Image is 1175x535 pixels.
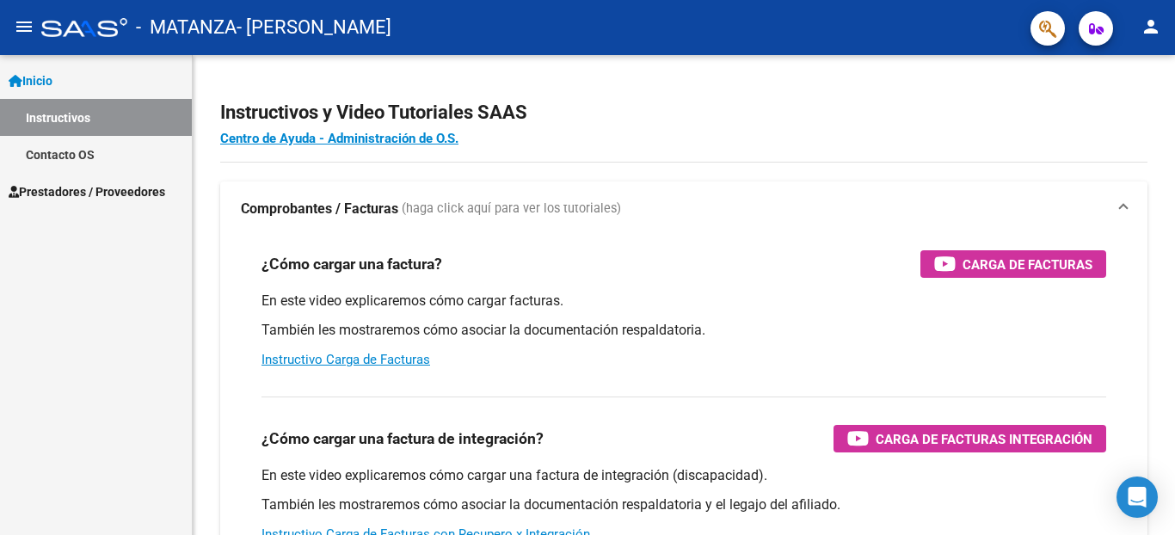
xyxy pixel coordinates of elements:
span: - MATANZA [136,9,237,46]
h2: Instructivos y Video Tutoriales SAAS [220,96,1147,129]
mat-icon: person [1141,16,1161,37]
span: Prestadores / Proveedores [9,182,165,201]
h3: ¿Cómo cargar una factura? [261,252,442,276]
p: En este video explicaremos cómo cargar una factura de integración (discapacidad). [261,466,1106,485]
a: Centro de Ayuda - Administración de O.S. [220,131,458,146]
span: (haga click aquí para ver los tutoriales) [402,200,621,218]
a: Instructivo Carga de Facturas [261,352,430,367]
p: También les mostraremos cómo asociar la documentación respaldatoria y el legajo del afiliado. [261,495,1106,514]
span: Carga de Facturas [963,254,1092,275]
span: Carga de Facturas Integración [876,428,1092,450]
mat-icon: menu [14,16,34,37]
div: Open Intercom Messenger [1117,477,1158,518]
button: Carga de Facturas Integración [834,425,1106,452]
p: También les mostraremos cómo asociar la documentación respaldatoria. [261,321,1106,340]
span: - [PERSON_NAME] [237,9,391,46]
p: En este video explicaremos cómo cargar facturas. [261,292,1106,311]
mat-expansion-panel-header: Comprobantes / Facturas (haga click aquí para ver los tutoriales) [220,181,1147,237]
h3: ¿Cómo cargar una factura de integración? [261,427,544,451]
button: Carga de Facturas [920,250,1106,278]
strong: Comprobantes / Facturas [241,200,398,218]
span: Inicio [9,71,52,90]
